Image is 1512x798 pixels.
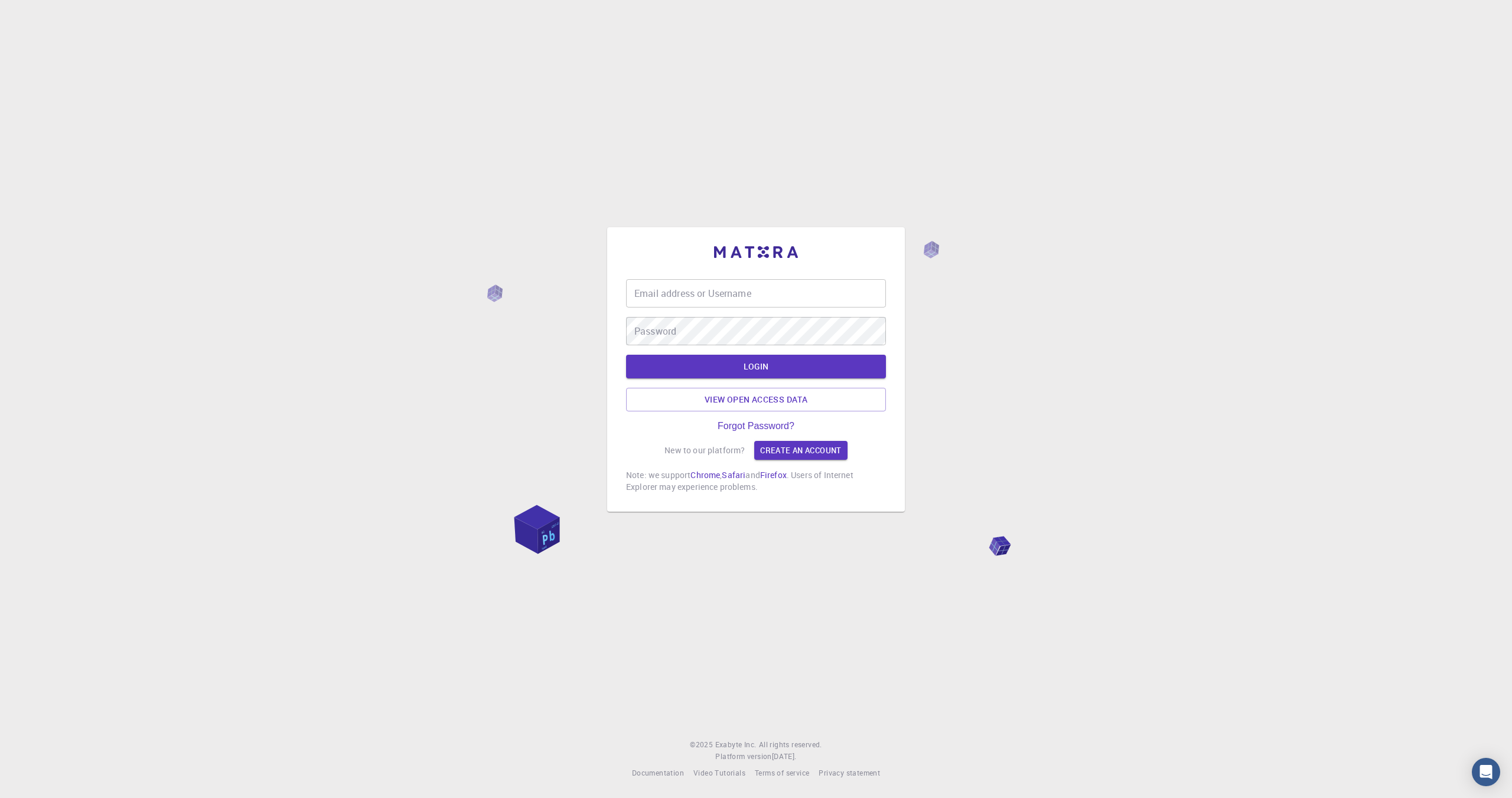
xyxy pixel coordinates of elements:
[690,469,720,480] a: Chrome
[626,469,886,493] p: Note: we support , and . Users of Internet Explorer may experience problems.
[664,444,745,456] p: New to our platform?
[772,751,797,763] a: [DATE].
[715,740,757,749] span: Exabyte Inc.
[755,768,809,777] span: Terms of service
[772,751,797,761] span: [DATE] .
[819,768,880,777] span: Privacy statement
[715,739,757,751] a: Exabyte Inc.
[754,441,847,460] a: Create an account
[693,767,745,779] a: Video Tutorials
[693,768,745,777] span: Video Tutorials
[715,751,771,763] span: Platform version
[626,355,886,378] button: LOGIN
[722,469,745,480] a: Safari
[760,469,787,480] a: Firefox
[755,767,809,779] a: Terms of service
[759,739,822,751] span: All rights reserved.
[718,421,794,431] a: Forgot Password?
[632,767,684,779] a: Documentation
[632,768,684,777] span: Documentation
[626,388,886,411] a: View open access data
[819,767,880,779] a: Privacy statement
[1472,758,1500,786] div: Open Intercom Messenger
[690,739,715,751] span: © 2025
